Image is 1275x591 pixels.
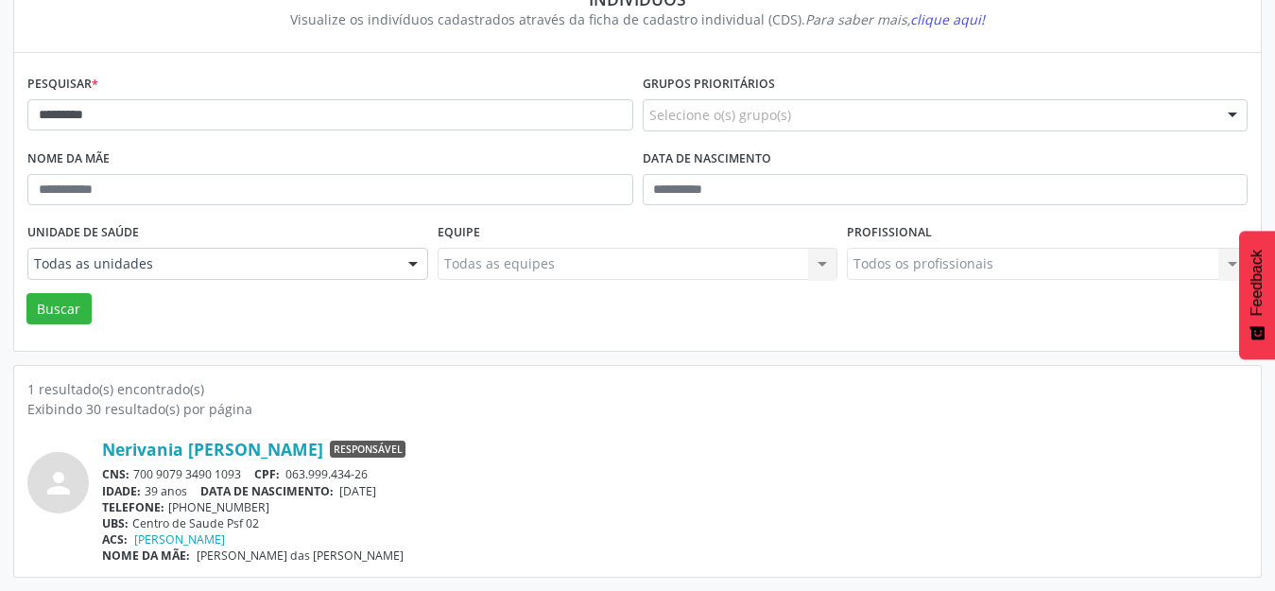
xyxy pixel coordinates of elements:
span: [DATE] [339,483,376,499]
span: DATA DE NASCIMENTO: [200,483,334,499]
div: [PHONE_NUMBER] [102,499,1248,515]
a: [PERSON_NAME] [134,531,225,548]
button: Buscar [26,293,92,325]
button: Feedback - Mostrar pesquisa [1239,231,1275,359]
span: IDADE: [102,483,141,499]
span: [PERSON_NAME] das [PERSON_NAME] [197,548,404,564]
span: 063.999.434-26 [285,466,368,482]
span: UBS: [102,515,129,531]
span: Feedback [1249,250,1266,316]
i: Para saber mais, [805,10,985,28]
span: Todas as unidades [34,254,389,273]
i: person [42,466,76,500]
label: Data de nascimento [643,145,771,174]
label: Pesquisar [27,70,98,99]
span: NOME DA MÃE: [102,548,190,564]
div: 39 anos [102,483,1248,499]
span: clique aqui! [910,10,985,28]
label: Grupos prioritários [643,70,775,99]
div: 1 resultado(s) encontrado(s) [27,379,1248,399]
label: Profissional [847,218,932,248]
span: ACS: [102,531,128,548]
label: Nome da mãe [27,145,110,174]
div: 700 9079 3490 1093 [102,466,1248,482]
div: Exibindo 30 resultado(s) por página [27,399,1248,419]
span: CNS: [102,466,129,482]
label: Unidade de saúde [27,218,139,248]
span: CPF: [254,466,280,482]
span: TELEFONE: [102,499,164,515]
div: Visualize os indivíduos cadastrados através da ficha de cadastro individual (CDS). [41,9,1234,29]
span: Responsável [330,441,405,458]
a: Nerivania [PERSON_NAME] [102,439,323,460]
div: Centro de Saude Psf 02 [102,515,1248,531]
label: Equipe [438,218,480,248]
span: Selecione o(s) grupo(s) [649,105,791,125]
